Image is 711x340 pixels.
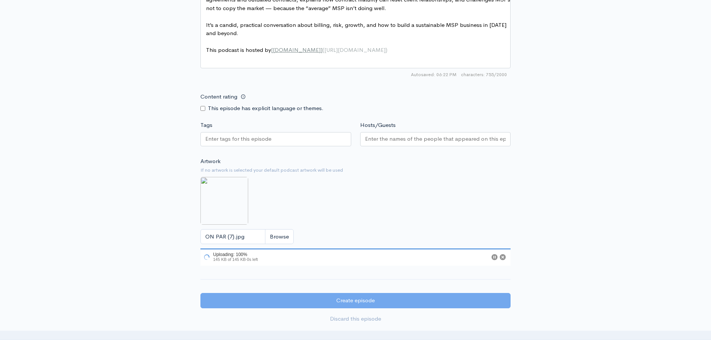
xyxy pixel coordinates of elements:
[205,135,272,143] input: Enter tags for this episode
[271,46,273,53] span: [
[461,71,507,78] span: 755/2000
[360,121,396,130] label: Hosts/Guests
[386,46,387,53] span: )
[200,249,259,266] div: Uploading
[411,71,456,78] span: Autosaved: 06:22 PM
[213,257,258,262] span: 145 KB of 145 KB · 0s left
[200,121,212,130] label: Tags
[492,254,498,260] button: Pause
[213,252,258,257] div: Uploading: 100%
[200,311,511,327] a: Discard this episode
[273,46,321,53] span: [DOMAIN_NAME]
[208,104,324,113] label: This episode has explicit language or themes.
[200,89,237,105] label: Content rating
[206,21,508,37] span: It’s a candid, practical conversation about billing, risk, growth, and how to build a sustainable...
[321,46,322,53] span: ]
[206,46,387,53] span: This podcast is hosted by
[200,157,221,166] label: Artwork
[200,293,511,308] input: Create episode
[365,135,506,143] input: Enter the names of the people that appeared on this episode
[324,46,386,53] span: [URL][DOMAIN_NAME]
[200,166,511,174] small: If no artwork is selected your default podcast artwork will be used
[322,46,324,53] span: (
[500,254,506,260] button: Cancel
